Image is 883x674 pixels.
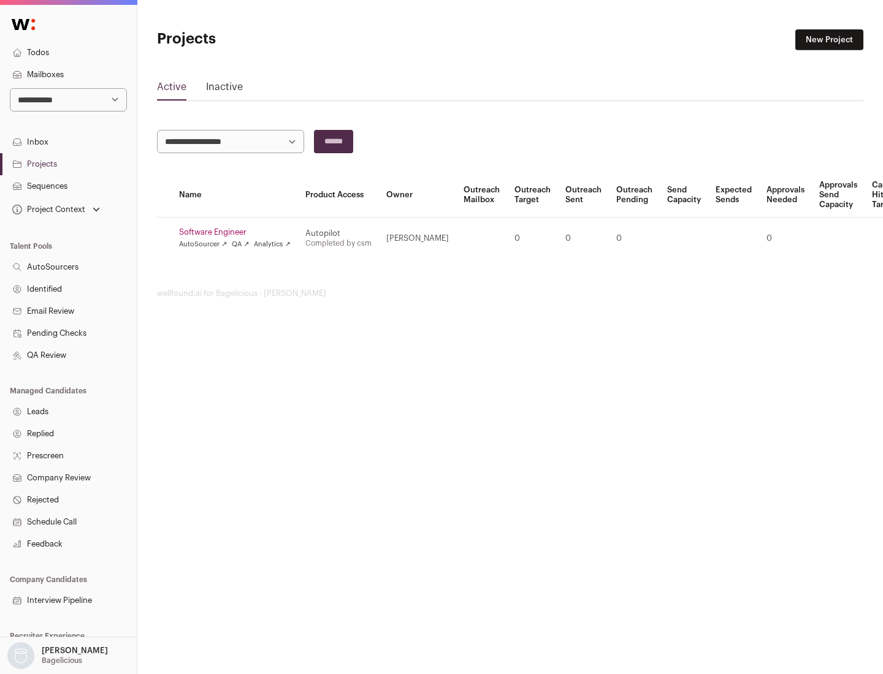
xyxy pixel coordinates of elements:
[206,80,243,99] a: Inactive
[812,173,865,218] th: Approvals Send Capacity
[5,642,110,669] button: Open dropdown
[558,173,609,218] th: Outreach Sent
[42,646,108,656] p: [PERSON_NAME]
[609,218,660,260] td: 0
[298,173,379,218] th: Product Access
[558,218,609,260] td: 0
[179,227,291,237] a: Software Engineer
[708,173,759,218] th: Expected Sends
[660,173,708,218] th: Send Capacity
[305,240,372,247] a: Completed by csm
[507,173,558,218] th: Outreach Target
[379,218,456,260] td: [PERSON_NAME]
[157,29,392,49] h1: Projects
[7,642,34,669] img: nopic.png
[157,289,863,298] footer: wellfound:ai for Bagelicious - [PERSON_NAME]
[379,173,456,218] th: Owner
[759,218,812,260] td: 0
[759,173,812,218] th: Approvals Needed
[456,173,507,218] th: Outreach Mailbox
[42,656,82,665] p: Bagelicious
[172,173,298,218] th: Name
[254,240,290,249] a: Analytics ↗
[157,80,186,99] a: Active
[305,229,372,238] div: Autopilot
[10,205,85,214] div: Project Context
[179,240,227,249] a: AutoSourcer ↗
[232,240,249,249] a: QA ↗
[507,218,558,260] td: 0
[5,12,42,37] img: Wellfound
[10,201,102,218] button: Open dropdown
[795,29,863,50] a: New Project
[609,173,660,218] th: Outreach Pending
